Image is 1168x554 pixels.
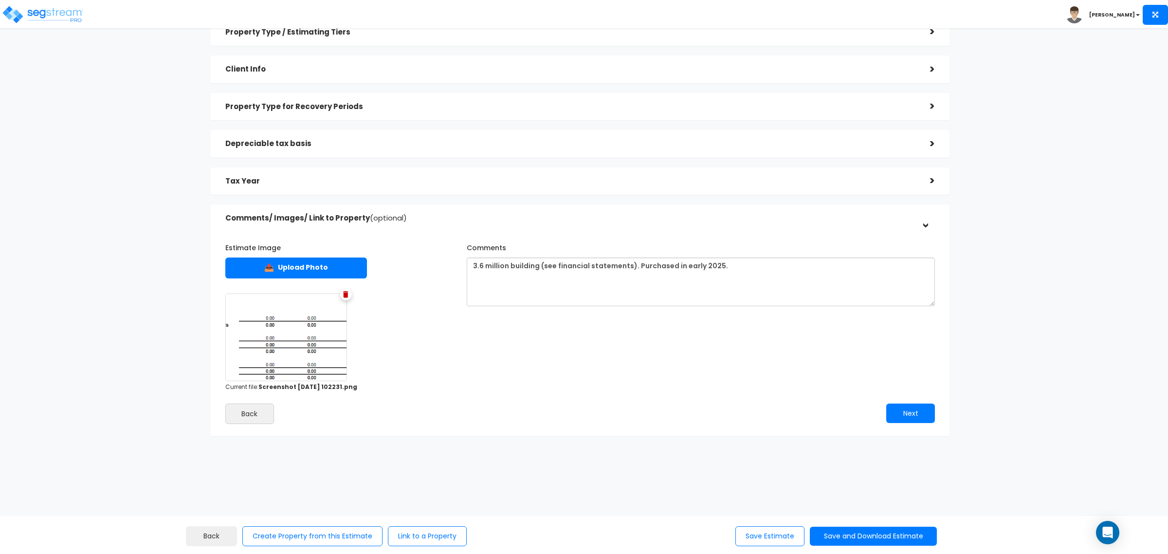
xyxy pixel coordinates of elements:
img: Trash Icon [343,291,348,298]
button: Link to a Property [388,526,467,546]
button: Save and Download Estimate [810,527,937,546]
label: Comments [467,240,506,253]
label: Upload Photo [225,258,367,278]
button: Save Estimate [735,526,804,546]
h5: Property Type for Recovery Periods [225,103,915,111]
div: > [915,136,935,151]
h5: Comments/ Images/ Link to Property [225,214,915,222]
img: logo_pro_r.png [1,5,84,24]
div: Open Intercom Messenger [1096,521,1119,544]
h5: Tax Year [225,177,915,185]
span: 📤 [264,262,274,273]
small: Current file: [225,383,357,391]
h5: Property Type / Estimating Tiers [225,28,915,37]
h5: Depreciable tax basis [225,140,915,148]
h5: Client Info [225,65,915,74]
img: avatar.png [1066,6,1083,23]
button: Back [225,404,274,424]
div: > [915,62,935,77]
b: [PERSON_NAME] [1089,11,1135,18]
div: > [915,24,935,39]
a: Back [186,526,237,546]
div: > [918,208,933,228]
textarea: 3.6 million building (see financial statements). Purchased in early 2025. [467,258,935,306]
div: > [915,173,935,188]
label: Estimate Image [225,240,281,253]
button: Create Property from this Estimate [242,526,383,546]
span: (optional) [370,213,407,223]
img: Estimate Image [225,294,347,381]
button: Next [886,404,935,423]
strong: Screenshot [DATE] 102231.png [258,383,357,391]
div: > [915,99,935,114]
